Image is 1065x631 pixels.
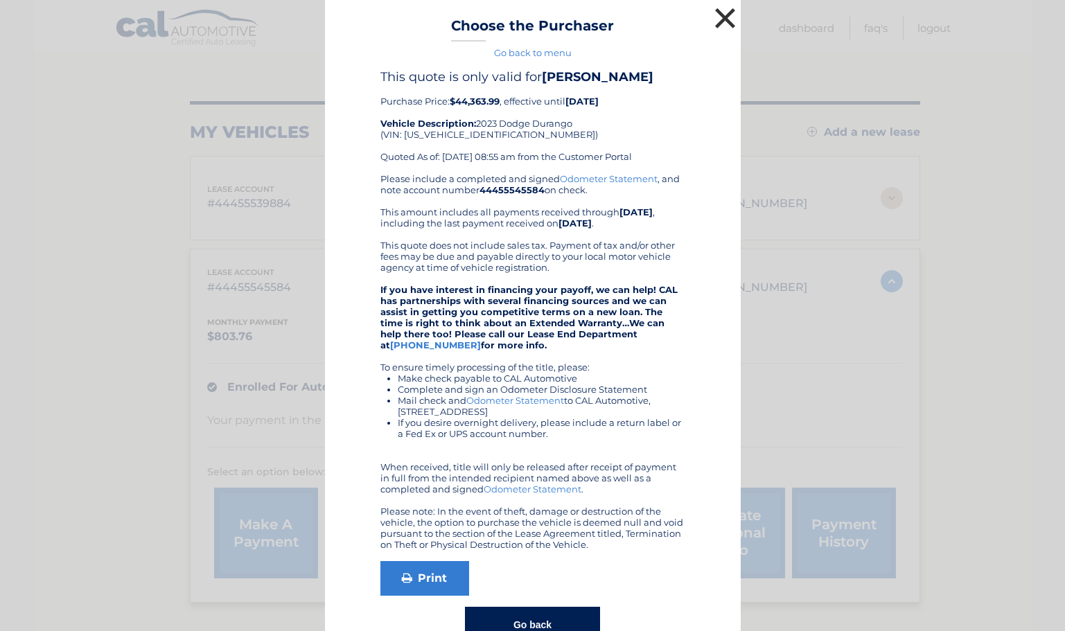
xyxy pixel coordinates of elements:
[712,4,739,32] button: ×
[380,561,469,596] a: Print
[398,373,685,384] li: Make check payable to CAL Automotive
[560,173,658,184] a: Odometer Statement
[380,284,678,350] strong: If you have interest in financing your payoff, we can help! CAL has partnerships with several fin...
[558,217,592,229] b: [DATE]
[380,69,685,173] div: Purchase Price: , effective until 2023 Dodge Durango (VIN: [US_VEHICLE_IDENTIFICATION_NUMBER]) Qu...
[484,483,581,495] a: Odometer Statement
[542,69,653,85] b: [PERSON_NAME]
[380,118,476,129] strong: Vehicle Description:
[565,96,599,107] b: [DATE]
[398,417,685,439] li: If you desire overnight delivery, please include a return label or a Fed Ex or UPS account number.
[619,206,653,217] b: [DATE]
[494,47,572,58] a: Go back to menu
[380,173,685,550] div: Please include a completed and signed , and note account number on check. This amount includes al...
[451,17,614,42] h3: Choose the Purchaser
[466,395,564,406] a: Odometer Statement
[380,69,685,85] h4: This quote is only valid for
[398,395,685,417] li: Mail check and to CAL Automotive, [STREET_ADDRESS]
[398,384,685,395] li: Complete and sign an Odometer Disclosure Statement
[479,184,545,195] b: 44455545584
[390,339,481,350] a: [PHONE_NUMBER]
[450,96,500,107] b: $44,363.99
